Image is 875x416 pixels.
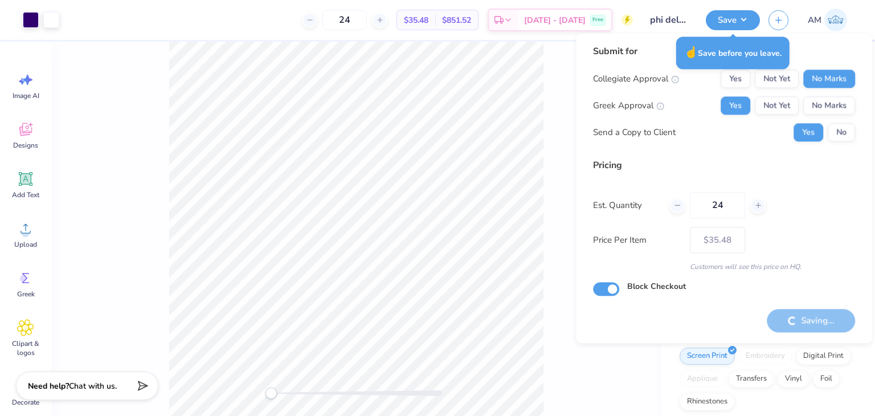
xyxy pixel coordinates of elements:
a: AM [803,9,852,31]
button: Not Yet [755,70,799,88]
span: Greek [17,289,35,299]
button: Save [706,10,760,30]
span: $35.48 [404,14,428,26]
div: Collegiate Approval [593,72,679,85]
div: Submit for [593,44,855,58]
div: Transfers [729,370,774,388]
label: Price Per Item [593,234,681,247]
button: No Marks [803,70,855,88]
span: Image AI [13,91,39,100]
div: Digital Print [796,348,851,365]
button: Yes [721,96,750,115]
input: Untitled Design [641,9,697,31]
button: Not Yet [755,96,799,115]
div: Vinyl [778,370,809,388]
span: Chat with us. [69,381,117,391]
img: Abhinav Mohan [824,9,847,31]
button: Yes [794,123,823,141]
span: $851.52 [442,14,471,26]
div: Customers will see this price on HQ. [593,262,855,272]
div: Applique [680,370,725,388]
div: Save before you leave. [676,36,790,69]
strong: Need help? [28,381,69,391]
button: No Marks [803,96,855,115]
span: ☝️ [684,45,698,60]
span: Designs [13,141,38,150]
input: – – [690,192,745,218]
div: Greek Approval [593,99,664,112]
label: Block Checkout [627,280,686,292]
div: Screen Print [680,348,735,365]
div: Rhinestones [680,393,735,410]
span: AM [808,14,821,27]
div: Pricing [593,158,855,172]
input: – – [322,10,367,30]
button: Yes [721,70,750,88]
span: Upload [14,240,37,249]
span: Decorate [12,398,39,407]
div: Foil [813,370,840,388]
div: Embroidery [738,348,792,365]
label: Est. Quantity [593,199,661,212]
span: [DATE] - [DATE] [524,14,586,26]
div: Send a Copy to Client [593,126,676,139]
span: Free [592,16,603,24]
span: Add Text [12,190,39,199]
span: Clipart & logos [7,339,44,357]
button: No [828,123,855,141]
div: Accessibility label [265,388,277,399]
